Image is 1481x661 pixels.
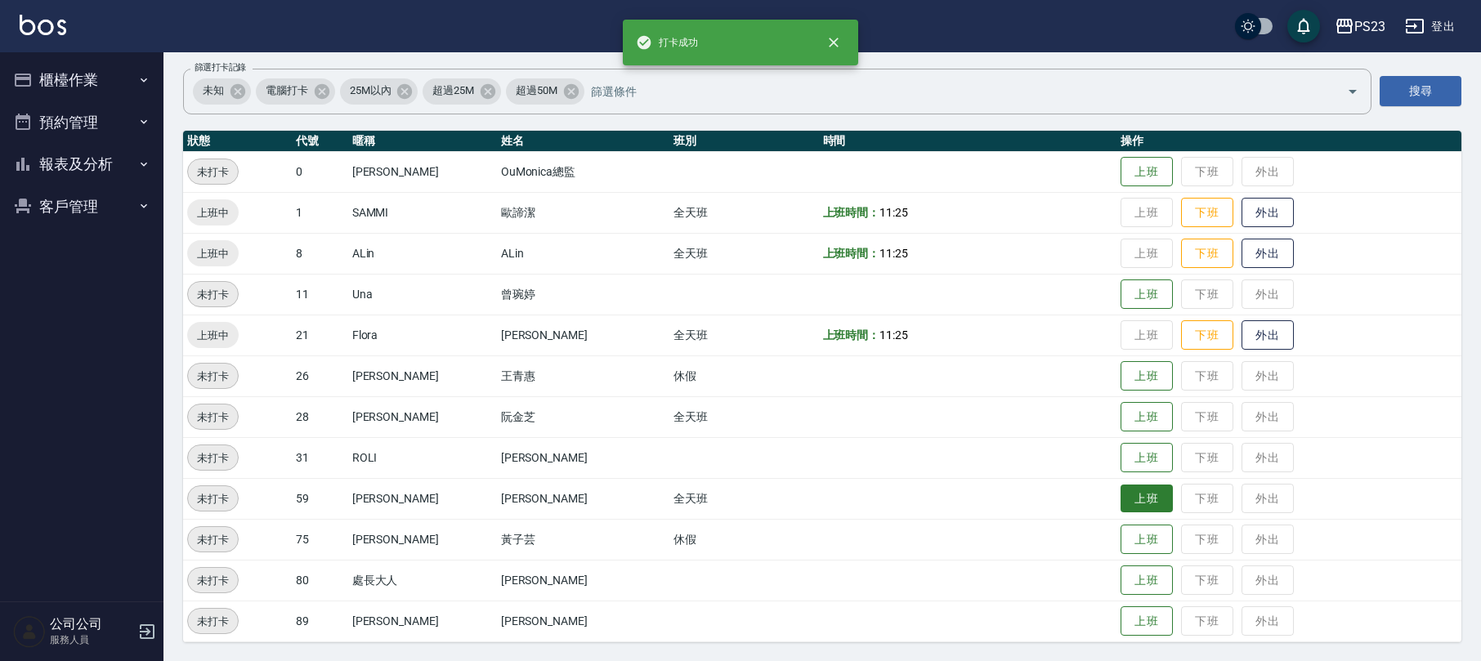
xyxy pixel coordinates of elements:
td: 全天班 [669,192,818,233]
td: 26 [292,355,348,396]
button: 上班 [1121,157,1173,187]
th: 代號 [292,131,348,152]
td: 全天班 [669,478,818,519]
span: 電腦打卡 [256,83,318,99]
td: 0 [292,151,348,192]
td: 阮金芝 [497,396,670,437]
td: ALin [497,233,670,274]
th: 姓名 [497,131,670,152]
button: 外出 [1242,320,1294,351]
th: 時間 [819,131,1116,152]
td: 89 [292,601,348,641]
span: 未知 [193,83,234,99]
button: 預約管理 [7,101,157,144]
td: 11 [292,274,348,315]
b: 上班時間： [823,247,880,260]
button: 上班 [1121,443,1173,473]
td: [PERSON_NAME] [348,601,497,641]
td: SAMMI [348,192,497,233]
td: [PERSON_NAME] [348,396,497,437]
button: 下班 [1181,198,1233,228]
button: 上班 [1121,485,1173,513]
td: [PERSON_NAME] [348,519,497,560]
b: 上班時間： [823,206,880,219]
td: 31 [292,437,348,478]
button: save [1287,10,1320,42]
th: 狀態 [183,131,292,152]
div: 未知 [193,78,251,105]
div: 超過50M [506,78,584,105]
td: [PERSON_NAME] [497,601,670,641]
button: 外出 [1242,239,1294,269]
td: [PERSON_NAME] [348,478,497,519]
span: 未打卡 [188,368,238,385]
td: 全天班 [669,233,818,274]
td: [PERSON_NAME] [497,315,670,355]
td: 全天班 [669,396,818,437]
td: 1 [292,192,348,233]
span: 上班中 [187,327,239,344]
span: 11:25 [879,206,908,219]
td: 休假 [669,519,818,560]
td: [PERSON_NAME] [348,151,497,192]
div: 25M以內 [340,78,418,105]
td: 21 [292,315,348,355]
h5: 公司公司 [50,616,133,632]
span: 未打卡 [188,613,238,630]
span: 11:25 [879,247,908,260]
span: 未打卡 [188,286,238,303]
span: 未打卡 [188,449,238,467]
p: 服務人員 [50,632,133,647]
span: 未打卡 [188,163,238,181]
td: 處長大人 [348,560,497,601]
td: [PERSON_NAME] [348,355,497,396]
th: 暱稱 [348,131,497,152]
span: 超過50M [506,83,567,99]
button: 搜尋 [1380,76,1461,106]
td: 28 [292,396,348,437]
span: 上班中 [187,204,239,221]
b: 上班時間： [823,328,880,342]
td: 黃子芸 [497,519,670,560]
span: 未打卡 [188,531,238,548]
button: 下班 [1181,239,1233,269]
label: 篩選打卡記錄 [195,61,246,74]
button: 上班 [1121,402,1173,432]
button: 報表及分析 [7,143,157,185]
td: [PERSON_NAME] [497,560,670,601]
td: 王青惠 [497,355,670,396]
img: Logo [20,15,66,35]
button: 登出 [1398,11,1461,42]
button: 上班 [1121,565,1173,596]
td: Flora [348,315,497,355]
span: 上班中 [187,245,239,262]
span: 超過25M [423,83,484,99]
span: 11:25 [879,328,908,342]
td: [PERSON_NAME] [497,437,670,478]
td: ALin [348,233,497,274]
button: 客戶管理 [7,185,157,228]
button: 上班 [1121,606,1173,636]
td: 歐諦潔 [497,192,670,233]
button: 櫃檯作業 [7,59,157,101]
div: 超過25M [423,78,501,105]
td: 80 [292,560,348,601]
span: 25M以內 [340,83,401,99]
td: 全天班 [669,315,818,355]
div: 電腦打卡 [256,78,335,105]
th: 操作 [1116,131,1461,152]
button: Open [1340,78,1366,105]
button: 上班 [1121,279,1173,310]
button: close [816,25,852,60]
button: 上班 [1121,361,1173,391]
img: Person [13,615,46,648]
span: 未打卡 [188,572,238,589]
div: PS23 [1354,16,1385,37]
input: 篩選條件 [587,77,1318,105]
td: Una [348,274,497,315]
button: 外出 [1242,198,1294,228]
td: 8 [292,233,348,274]
span: 打卡成功 [636,34,698,51]
td: 休假 [669,355,818,396]
span: 未打卡 [188,409,238,426]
